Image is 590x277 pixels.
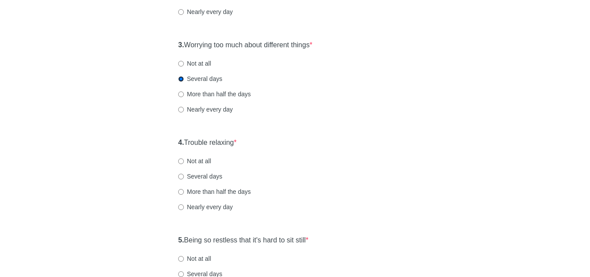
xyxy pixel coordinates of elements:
[178,235,308,245] label: Being so restless that it's hard to sit still
[178,90,251,98] label: More than half the days
[178,107,184,112] input: Nearly every day
[178,187,251,196] label: More than half the days
[178,7,233,16] label: Nearly every day
[178,61,184,67] input: Not at all
[178,41,184,49] strong: 3.
[178,139,184,146] strong: 4.
[178,91,184,97] input: More than half the days
[178,203,233,211] label: Nearly every day
[178,189,184,195] input: More than half the days
[178,138,237,148] label: Trouble relaxing
[178,236,184,244] strong: 5.
[178,256,184,262] input: Not at all
[178,157,211,165] label: Not at all
[178,254,211,263] label: Not at all
[178,40,312,50] label: Worrying too much about different things
[178,271,184,277] input: Several days
[178,105,233,114] label: Nearly every day
[178,74,222,83] label: Several days
[178,9,184,15] input: Nearly every day
[178,59,211,68] label: Not at all
[178,76,184,82] input: Several days
[178,204,184,210] input: Nearly every day
[178,174,184,179] input: Several days
[178,158,184,164] input: Not at all
[178,172,222,181] label: Several days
